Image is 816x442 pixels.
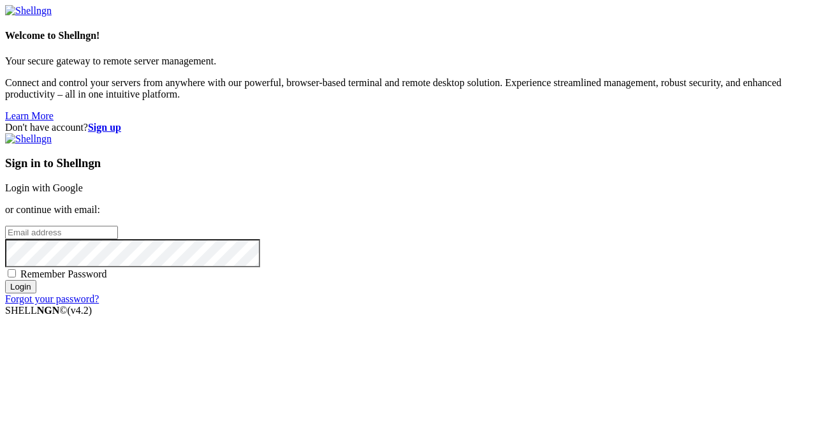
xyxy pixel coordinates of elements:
[5,182,83,193] a: Login with Google
[37,305,60,316] b: NGN
[5,55,811,67] p: Your secure gateway to remote server management.
[5,30,811,41] h4: Welcome to Shellngn!
[5,122,811,133] div: Don't have account?
[5,293,99,304] a: Forgot your password?
[88,122,121,133] a: Sign up
[5,305,92,316] span: SHELL ©
[20,269,107,279] span: Remember Password
[5,133,52,145] img: Shellngn
[5,226,118,239] input: Email address
[8,269,16,277] input: Remember Password
[5,77,811,100] p: Connect and control your servers from anywhere with our powerful, browser-based terminal and remo...
[5,280,36,293] input: Login
[5,156,811,170] h3: Sign in to Shellngn
[5,110,54,121] a: Learn More
[5,5,52,17] img: Shellngn
[5,204,811,216] p: or continue with email:
[68,305,92,316] span: 4.2.0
